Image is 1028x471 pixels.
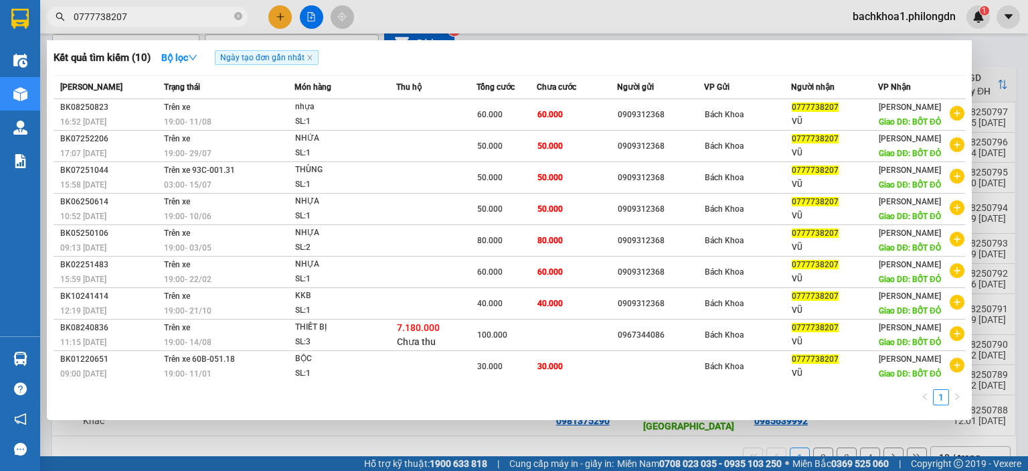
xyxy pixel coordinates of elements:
span: 19:00 - 03/05 [164,243,211,253]
span: Giao DĐ: BỐT ĐỎ [879,212,940,221]
span: 0777738207 [792,291,839,301]
span: 60.000 [537,267,563,277]
span: plus-circle [950,200,964,215]
span: Trên xe [164,103,190,112]
span: Trên xe [164,260,190,269]
span: 30.000 [477,362,503,371]
img: logo-vxr [11,9,29,29]
span: 19:00 - 10/06 [164,212,211,221]
span: Trên xe [164,134,190,143]
span: [PERSON_NAME] [879,323,941,332]
span: down [188,53,197,62]
span: [PERSON_NAME] [879,103,941,112]
img: warehouse-icon [13,54,27,68]
span: [PERSON_NAME] [879,354,941,364]
span: [PERSON_NAME] [879,260,941,269]
span: plus-circle [950,326,964,341]
span: Giao DĐ: BỐT ĐỎ [879,243,940,253]
span: right [953,393,961,401]
span: 0777738207 [792,165,839,175]
div: VŨ [792,115,877,129]
span: plus-circle [950,106,964,121]
div: SL: 1 [295,115,396,129]
span: Bách Khoa [705,330,744,340]
div: 0909312368 [618,265,703,279]
div: 0909312368 [618,297,703,311]
div: VŨ [792,146,877,160]
div: SL: 1 [295,209,396,224]
button: Bộ lọcdown [151,47,208,68]
span: Bách Khoa [705,173,744,182]
span: Người gửi [617,82,654,92]
div: BK05250106 [60,226,160,241]
div: SL: 1 [295,304,396,318]
span: [PERSON_NAME] [879,197,941,206]
li: Previous Page [917,389,933,405]
div: nhựa [295,100,396,115]
span: 0777738207 [792,103,839,112]
span: Trên xe [164,291,190,301]
span: 60.000 [477,110,503,119]
span: Bách Khoa [705,362,744,371]
span: 19:00 - 14/08 [164,338,211,347]
span: [PERSON_NAME] [879,134,941,143]
span: [PERSON_NAME] [879,165,941,175]
span: 30.000 [537,362,563,371]
img: warehouse-icon [13,352,27,366]
span: Ngày tạo đơn gần nhất [215,50,319,65]
a: 1 [934,390,948,405]
span: close-circle [234,12,242,20]
strong: Bộ lọc [161,52,197,63]
div: 0909312368 [618,171,703,185]
span: 50.000 [537,173,563,182]
span: Giao DĐ: BỐT ĐỎ [879,149,940,158]
div: VŨ [792,304,877,318]
div: SL: 1 [295,272,396,287]
span: 19:00 - 22/02 [164,275,211,284]
div: VŨ [792,272,877,286]
span: Trên xe [164,197,190,206]
input: Tìm tên, số ĐT hoặc mã đơn [74,9,232,24]
span: Giao DĐ: BỐT ĐỎ [879,338,940,347]
span: Trên xe [164,228,190,238]
span: Món hàng [294,82,331,92]
span: 80.000 [537,236,563,245]
span: plus-circle [950,295,964,310]
div: BK07251044 [60,163,160,178]
span: 60.000 [477,267,503,277]
span: 10:52 [DATE] [60,212,106,221]
div: 0909312368 [618,139,703,153]
h3: Kết quả tìm kiếm ( 10 ) [54,51,151,65]
span: Trên xe 93C-001.31 [164,165,235,175]
span: 50.000 [477,204,503,214]
button: left [917,389,933,405]
span: 16:52 [DATE] [60,117,106,127]
span: Giao DĐ: BỐT ĐỎ [879,275,940,284]
div: BK08250823 [60,100,160,115]
span: Người nhận [791,82,835,92]
li: Next Page [949,389,965,405]
div: SL: 1 [295,146,396,161]
span: Thu hộ [396,82,422,92]
span: 0777738207 [792,134,839,143]
div: NHỨA [295,131,396,146]
span: 09:13 [DATE] [60,243,106,253]
span: 17:07 [DATE] [60,149,106,158]
span: close-circle [234,11,242,23]
span: 0777738207 [792,260,839,269]
span: plus-circle [950,169,964,184]
span: search [56,12,65,21]
span: Chưa cước [537,82,576,92]
div: 0909312368 [618,234,703,248]
span: Giao DĐ: BỐT ĐỎ [879,306,940,316]
span: Bách Khoa [705,141,744,151]
span: 60.000 [537,110,563,119]
div: NHỰA [295,194,396,209]
div: THÙNG [295,163,396,178]
span: message [14,443,27,456]
span: 11:15 [DATE] [60,338,106,347]
span: question-circle [14,383,27,395]
span: close [307,54,313,61]
span: 0777738207 [792,228,839,238]
span: 40.000 [477,299,503,308]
